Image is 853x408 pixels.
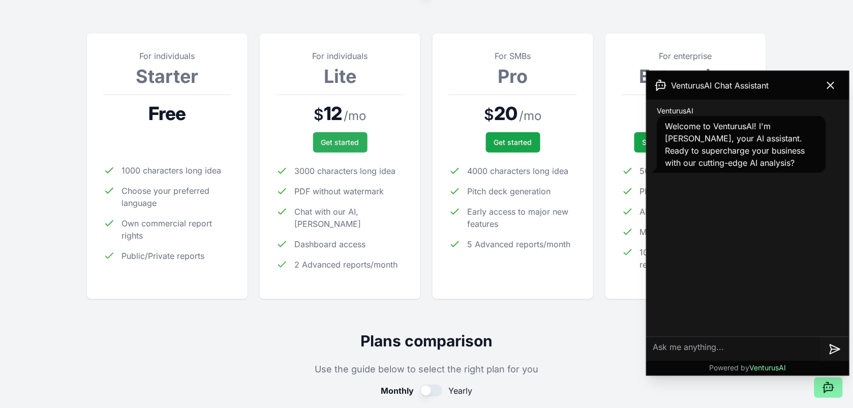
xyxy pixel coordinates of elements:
h3: Pro [449,66,577,86]
span: / mo [344,108,367,124]
span: PDF without watermark [294,185,384,197]
p: For enterprise [622,50,750,62]
a: Switch to an organization [634,132,737,153]
span: $ [314,105,324,124]
span: 20 [495,103,517,124]
span: VenturusAI Chat Assistant [671,79,769,92]
span: / mo [519,108,541,124]
span: PDF with custom watermark [640,185,748,197]
span: Get started [321,137,359,148]
span: Get started [494,137,532,148]
span: 1000 characters long idea [121,164,221,177]
span: Monthly [381,385,414,397]
span: Multiple users access [640,226,722,238]
p: For individuals [276,50,404,62]
span: Early access to major new features [467,206,577,230]
span: Own commercial report rights [121,217,231,242]
button: Get started [313,132,368,153]
h3: Enterprise [622,66,750,86]
p: Use the guide below to select the right plan for you [87,362,766,376]
span: 12 [324,103,342,124]
span: API access [640,206,682,218]
span: 5 Advanced reports/month [467,238,570,250]
p: For SMBs [449,50,577,62]
span: Public/Private reports [121,250,204,262]
p: Powered by [710,363,786,373]
h2: Plans comparison [87,332,766,350]
span: $ [484,105,495,124]
span: 3000 characters long idea [294,165,395,177]
span: 2 Advanced reports/month [294,258,398,271]
span: Chat with our AI, [PERSON_NAME] [294,206,404,230]
span: Free [148,103,186,124]
span: 100 Advanced reports/month [640,246,750,271]
span: Yearly [448,385,472,397]
span: Pitch deck generation [467,185,551,197]
span: 5000 characters long idea [640,165,741,177]
button: Get started [486,132,540,153]
span: Choose your preferred language [121,185,231,209]
span: 4000 characters long idea [467,165,568,177]
span: Welcome to VenturusAI! I'm [PERSON_NAME], your AI assistant. Ready to supercharge your business w... [665,121,805,168]
span: VenturusAI [657,106,693,116]
h3: Starter [103,66,231,86]
span: VenturusAI [750,364,786,372]
span: Dashboard access [294,238,365,250]
h3: Lite [276,66,404,86]
p: For individuals [103,50,231,62]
